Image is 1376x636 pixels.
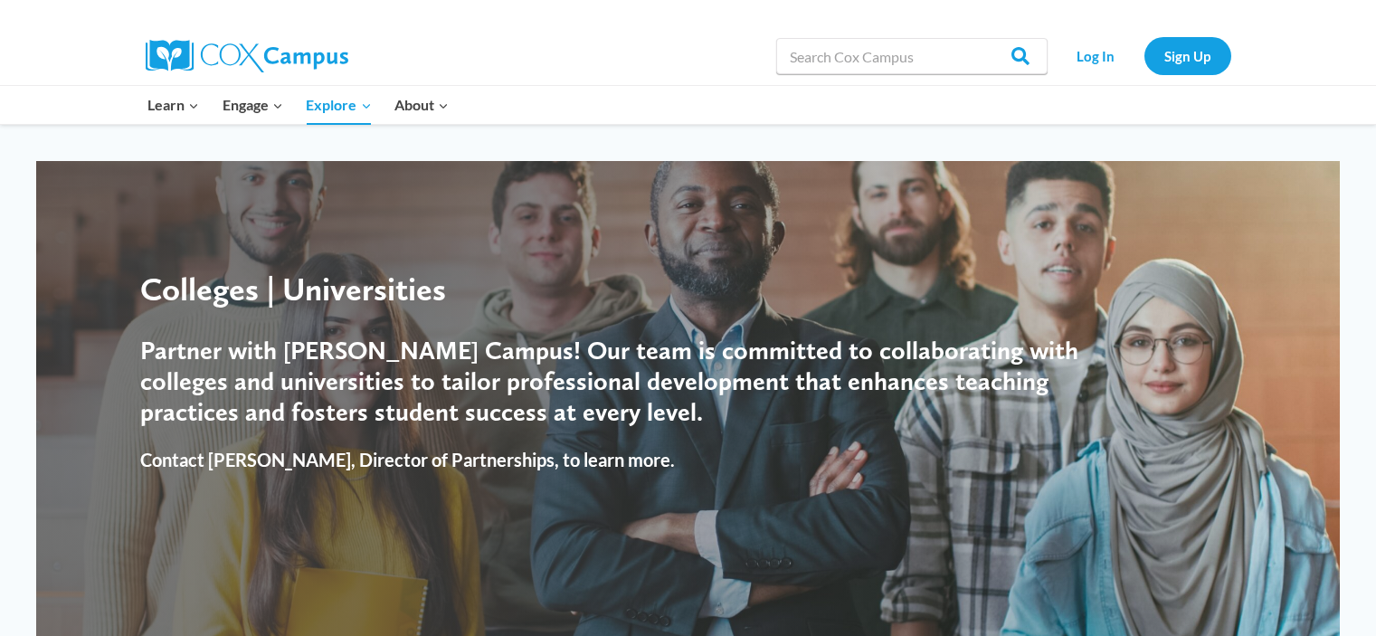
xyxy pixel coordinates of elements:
img: Cox Campus [146,40,348,72]
nav: Secondary Navigation [1057,37,1231,74]
nav: Primary Navigation [137,86,460,124]
h4: Partner with [PERSON_NAME] Campus! Our team is committed to collaborating with colleges and unive... [140,336,1122,427]
span: About [394,93,449,117]
span: Learn [147,93,199,117]
span: Engage [223,93,283,117]
div: Colleges | Universities [140,270,1122,309]
strong: Contact [PERSON_NAME], Director of Partnerships, to learn more. [140,449,675,470]
a: Log In [1057,37,1135,74]
input: Search Cox Campus [776,38,1048,74]
span: Explore [306,93,371,117]
a: Sign Up [1144,37,1231,74]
